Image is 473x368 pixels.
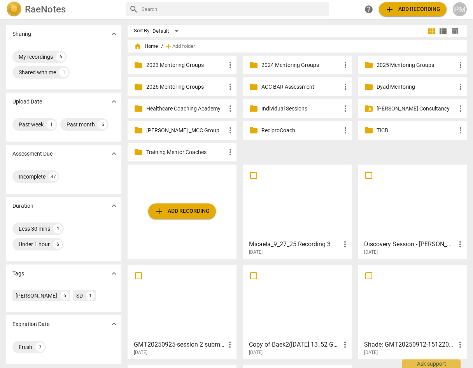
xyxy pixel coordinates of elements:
h3: GMT20250925-session 2 submission Joy McLaughlin [134,340,225,349]
a: Discovery Session - [PERSON_NAME]-20250910_121832-Meeting Recording[DATE] [361,167,464,255]
span: more_vert [341,82,350,91]
a: Help [362,2,376,16]
button: Show more [108,200,120,212]
span: [DATE] [249,249,263,256]
p: Training Mentor Coaches [146,148,226,156]
span: Home [134,42,158,50]
span: help [364,5,373,14]
span: view_list [438,26,448,36]
a: Micaela_9_27_25 Recording 3[DATE] [245,167,349,255]
div: 1 [53,224,63,233]
button: Tile view [426,25,437,37]
p: Dyad Mentoring [377,83,456,91]
h3: Discovery Session - Anthony Goolsby-20250910_121832-Meeting Recording [364,240,455,249]
span: table_chart [451,27,459,35]
input: Search [142,3,326,16]
h3: Copy of Baek2(2025-09-24 13_52 GMT-5) [249,340,340,349]
div: Sort By [134,28,149,34]
span: more_vert [456,126,465,135]
p: Melnyk Consultancy [377,105,456,113]
button: List view [437,25,449,37]
span: folder_shared [364,104,373,113]
span: folder [364,60,373,70]
a: Copy of Baek2([DATE] 13_52 GMT-5)[DATE] [245,268,349,356]
span: folder [134,147,143,157]
h3: Micaela_9_27_25 Recording 3 [249,240,340,249]
p: Assessment Due [12,150,53,158]
span: folder [134,82,143,91]
a: LogoRaeNotes [6,2,120,17]
span: Add recording [154,207,210,216]
img: Logo [6,2,22,17]
p: Tags [12,270,24,278]
p: Expiration Date [12,320,49,328]
span: folder [249,60,258,70]
span: add [385,5,394,14]
div: My recordings [19,53,53,61]
span: [DATE] [364,349,378,356]
span: [DATE] [249,349,263,356]
span: expand_more [109,269,119,278]
span: more_vert [455,240,465,249]
span: more_vert [341,104,350,113]
span: folder [134,60,143,70]
button: Table view [449,25,461,37]
div: 37 [49,172,58,181]
div: Past month [67,121,95,128]
span: more_vert [340,340,350,349]
span: folder [249,104,258,113]
span: more_vert [226,147,235,157]
button: Upload [379,2,447,16]
p: Pauline Melnyk _MCC Group [146,126,226,135]
div: 1 [47,120,56,129]
span: Add folder [172,44,195,49]
span: more_vert [456,60,465,70]
div: 6 [60,291,69,300]
span: more_vert [226,104,235,113]
span: folder [134,104,143,113]
p: 2023 Mentoring Groups [146,61,226,69]
button: Show more [108,148,120,159]
span: add [154,207,164,216]
p: 2024 Mentoring Groups [261,61,341,69]
span: expand_more [109,319,119,329]
span: more_vert [226,126,235,135]
p: Healthcare Coaching Academy [146,105,226,113]
h3: Shade: GMT20250912-151220_Recording_640x360 [364,340,455,349]
span: more_vert [226,82,235,91]
div: Ask support [402,359,461,368]
p: ACC BAR Assessment [261,83,341,91]
span: expand_more [109,29,119,39]
span: Add recording [385,5,440,14]
p: TICB [377,126,456,135]
div: 1 [86,291,95,300]
button: Show more [108,96,120,107]
p: 2025 Mentoring Groups [377,61,456,69]
div: Shared with me [19,68,56,76]
span: more_vert [341,60,350,70]
div: 6 [98,120,107,129]
span: [DATE] [364,249,378,256]
span: more_vert [340,240,350,249]
div: Incomplete [19,173,46,180]
span: folder [249,126,258,135]
div: [PERSON_NAME] [16,292,57,300]
a: GMT20250925-session 2 submission [PERSON_NAME][DATE] [130,268,234,356]
p: Individual Sessions [261,105,341,113]
span: folder [134,126,143,135]
div: 6 [53,240,62,249]
span: view_module [427,26,436,36]
button: PM [453,2,467,16]
p: ReciproCoach [261,126,341,135]
span: home [134,42,142,50]
p: Duration [12,202,33,210]
span: expand_more [109,201,119,210]
span: search [129,5,138,14]
button: Show more [108,318,120,330]
div: Default [152,25,181,37]
button: Show more [108,28,120,40]
span: folder [364,82,373,91]
p: Sharing [12,30,31,38]
span: [DATE] [134,349,147,356]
